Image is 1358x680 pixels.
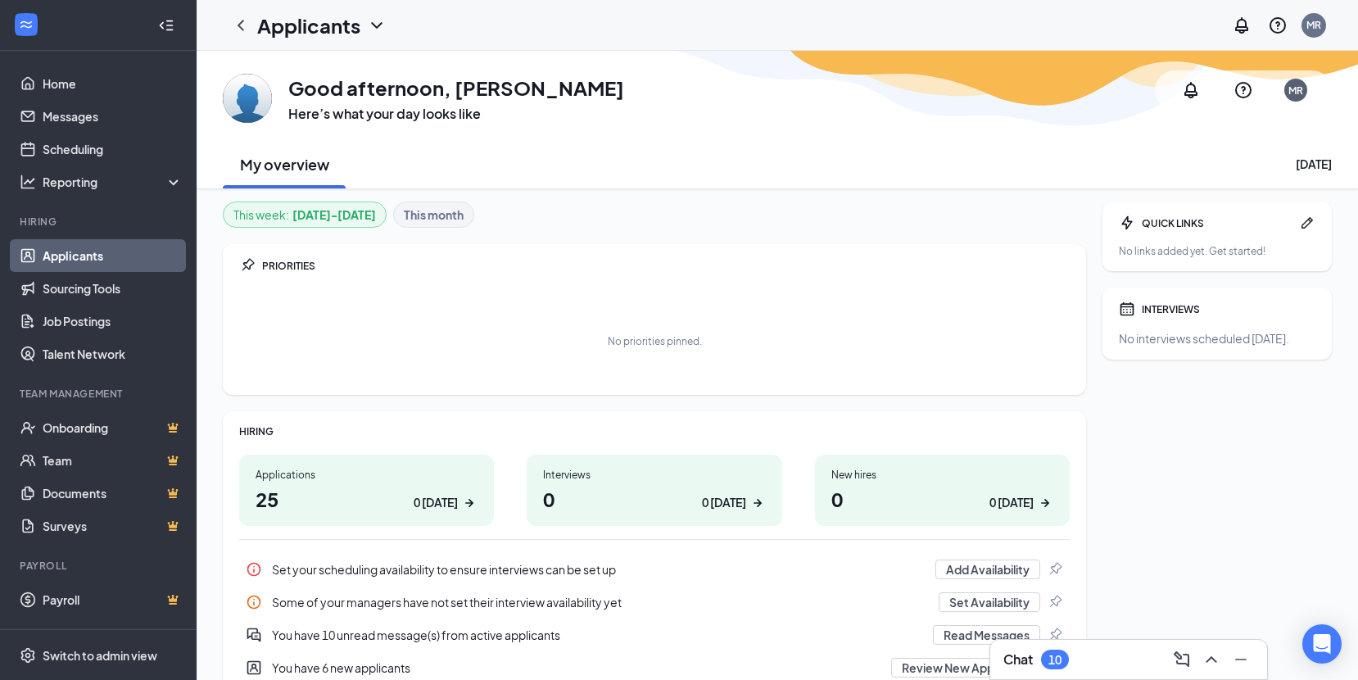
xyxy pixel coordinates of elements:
[43,133,183,165] a: Scheduling
[223,74,272,123] img: Michele Rougon
[239,619,1070,651] a: DoubleChatActiveYou have 10 unread message(s) from active applicantsRead MessagesPin
[1047,594,1063,610] svg: Pin
[43,239,183,272] a: Applicants
[272,561,926,578] div: Set your scheduling availability to ensure interviews can be set up
[404,206,464,224] b: This month
[43,100,183,133] a: Messages
[43,444,183,477] a: TeamCrown
[815,455,1070,526] a: New hires00 [DATE]ArrowRight
[43,338,183,370] a: Talent Network
[272,594,929,610] div: Some of your managers have not set their interview availability yet
[43,583,183,616] a: PayrollCrown
[367,16,387,35] svg: ChevronDown
[1119,244,1315,258] div: No links added yet. Get started!
[43,647,157,664] div: Switch to admin view
[1288,84,1303,97] div: MR
[939,592,1040,612] button: Set Availability
[1047,561,1063,578] svg: Pin
[935,560,1040,579] button: Add Availability
[292,206,376,224] b: [DATE] - [DATE]
[239,553,1070,586] div: Set your scheduling availability to ensure interviews can be set up
[702,494,746,511] div: 0 [DATE]
[527,455,781,526] a: Interviews00 [DATE]ArrowRight
[43,67,183,100] a: Home
[272,627,923,643] div: You have 10 unread message(s) from active applicants
[43,477,183,510] a: DocumentsCrown
[233,206,376,224] div: This week :
[1299,215,1315,231] svg: Pen
[831,468,1053,482] div: New hires
[256,485,478,513] h1: 25
[1231,650,1251,669] svg: Minimize
[1302,624,1342,664] div: Open Intercom Messenger
[1198,646,1224,673] button: ChevronUp
[257,11,360,39] h1: Applicants
[20,387,179,401] div: Team Management
[43,510,183,542] a: SurveysCrown
[158,17,174,34] svg: Collapse
[989,494,1034,511] div: 0 [DATE]
[1234,80,1253,100] svg: QuestionInfo
[1003,651,1033,669] h3: Chat
[240,154,329,175] h2: My overview
[246,594,262,610] svg: Info
[1306,18,1321,32] div: MR
[543,485,765,513] h1: 0
[831,485,1053,513] h1: 0
[933,625,1040,645] button: Read Messages
[239,586,1070,619] a: InfoSome of your managers have not set their interview availability yetSet AvailabilityPin
[239,455,494,526] a: Applications250 [DATE]ArrowRight
[1172,650,1192,669] svg: ComposeMessage
[246,561,262,578] svg: Info
[43,305,183,338] a: Job Postings
[18,16,34,33] svg: WorkstreamLogo
[239,586,1070,619] div: Some of your managers have not set their interview availability yet
[20,174,36,190] svg: Analysis
[1169,646,1195,673] button: ComposeMessage
[1142,302,1315,316] div: INTERVIEWS
[20,647,36,664] svg: Settings
[246,660,262,676] svg: UserEntity
[239,424,1070,438] div: HIRING
[1119,215,1135,231] svg: Bolt
[891,658,1040,678] button: Review New Applicants
[749,495,766,511] svg: ArrowRight
[288,105,624,123] h3: Here’s what your day looks like
[231,16,251,35] svg: ChevronLeft
[256,468,478,482] div: Applications
[1047,627,1063,643] svg: Pin
[272,660,881,676] div: You have 6 new applicants
[1202,650,1221,669] svg: ChevronUp
[43,411,183,444] a: OnboardingCrown
[239,619,1070,651] div: You have 10 unread message(s) from active applicants
[43,174,183,190] div: Reporting
[1228,646,1254,673] button: Minimize
[246,627,262,643] svg: DoubleChatActive
[20,215,179,229] div: Hiring
[43,272,183,305] a: Sourcing Tools
[608,334,702,348] div: No priorities pinned.
[1181,80,1201,100] svg: Notifications
[1232,16,1252,35] svg: Notifications
[1268,16,1288,35] svg: QuestionInfo
[461,495,478,511] svg: ArrowRight
[262,259,1070,273] div: PRIORITIES
[20,559,179,573] div: Payroll
[414,494,458,511] div: 0 [DATE]
[1048,653,1062,667] div: 10
[288,74,624,102] h1: Good afternoon, [PERSON_NAME]
[1119,330,1315,347] div: No interviews scheduled [DATE].
[1296,156,1332,172] div: [DATE]
[239,553,1070,586] a: InfoSet your scheduling availability to ensure interviews can be set upAdd AvailabilityPin
[239,257,256,274] svg: Pin
[1037,495,1053,511] svg: ArrowRight
[1119,301,1135,317] svg: Calendar
[1142,216,1292,230] div: QUICK LINKS
[543,468,765,482] div: Interviews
